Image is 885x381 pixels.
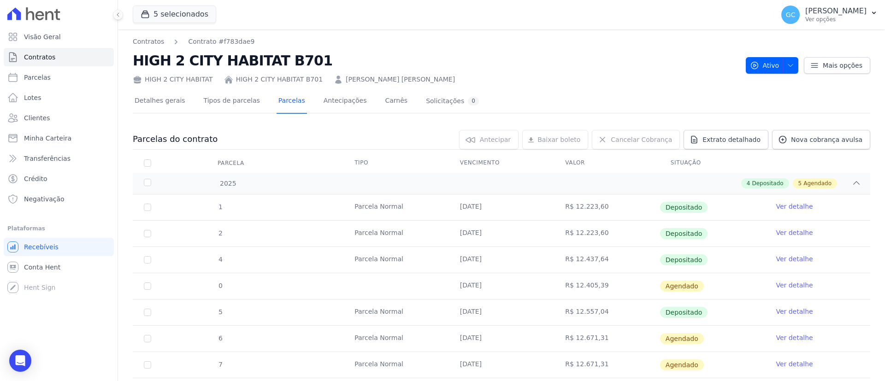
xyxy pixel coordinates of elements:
[7,223,110,234] div: Plataformas
[776,228,813,237] a: Ver detalhe
[449,299,555,325] td: [DATE]
[343,299,449,325] td: Parcela Normal
[144,256,151,264] input: Só é possível selecionar pagamentos em aberto
[343,352,449,378] td: Parcela Normal
[24,194,65,204] span: Negativação
[24,53,55,62] span: Contratos
[202,89,262,114] a: Tipos de parcelas
[144,282,151,290] input: default
[4,28,114,46] a: Visão Geral
[133,37,738,47] nav: Breadcrumb
[144,361,151,369] input: default
[218,308,223,316] span: 5
[188,37,254,47] a: Contrato #f783dae9
[468,97,479,106] div: 0
[449,221,555,246] td: [DATE]
[786,12,796,18] span: GC
[449,326,555,352] td: [DATE]
[24,134,71,143] span: Minha Carteira
[133,89,187,114] a: Detalhes gerais
[774,2,885,28] button: GC [PERSON_NAME] Ver opções
[343,221,449,246] td: Parcela Normal
[218,229,223,237] span: 2
[803,179,832,188] span: Agendado
[776,202,813,211] a: Ver detalhe
[24,32,61,41] span: Visão Geral
[346,75,455,84] a: [PERSON_NAME] [PERSON_NAME]
[660,153,765,173] th: Situação
[805,6,867,16] p: [PERSON_NAME]
[449,153,555,173] th: Vencimento
[4,129,114,147] a: Minha Carteira
[218,256,223,263] span: 4
[133,50,738,71] h2: HIGH 2 CITY HABITAT B701
[24,93,41,102] span: Lotes
[750,57,779,74] span: Ativo
[752,179,783,188] span: Depositado
[24,113,50,123] span: Clientes
[660,307,708,318] span: Depositado
[322,89,369,114] a: Antecipações
[4,238,114,256] a: Recebíveis
[24,73,51,82] span: Parcelas
[133,6,216,23] button: 5 selecionados
[4,48,114,66] a: Contratos
[236,75,323,84] a: HIGH 2 CITY HABITAT B701
[554,326,660,352] td: R$ 12.671,31
[144,204,151,211] input: Só é possível selecionar pagamentos em aberto
[218,282,223,289] span: 0
[4,258,114,276] a: Conta Hent
[804,57,870,74] a: Mais opções
[684,130,768,149] a: Extrato detalhado
[424,89,481,114] a: Solicitações0
[554,153,660,173] th: Valor
[144,309,151,316] input: Só é possível selecionar pagamentos em aberto
[776,307,813,316] a: Ver detalhe
[449,194,555,220] td: [DATE]
[554,194,660,220] td: R$ 12.223,60
[660,202,708,213] span: Depositado
[660,333,704,344] span: Agendado
[206,154,255,172] div: Parcela
[776,333,813,342] a: Ver detalhe
[4,109,114,127] a: Clientes
[449,247,555,273] td: [DATE]
[554,221,660,246] td: R$ 12.223,60
[702,135,761,144] span: Extrato detalhado
[554,247,660,273] td: R$ 12.437,64
[144,335,151,342] input: default
[4,88,114,107] a: Lotes
[660,228,708,239] span: Depositado
[449,273,555,299] td: [DATE]
[4,68,114,87] a: Parcelas
[4,190,114,208] a: Negativação
[805,16,867,23] p: Ver opções
[776,281,813,290] a: Ver detalhe
[24,154,71,163] span: Transferências
[133,75,213,84] div: HIGH 2 CITY HABITAT
[449,352,555,378] td: [DATE]
[24,263,60,272] span: Conta Hent
[218,203,223,211] span: 1
[426,97,479,106] div: Solicitações
[747,179,750,188] span: 4
[133,134,218,145] h3: Parcelas do contrato
[277,89,307,114] a: Parcelas
[343,153,449,173] th: Tipo
[133,37,254,47] nav: Breadcrumb
[660,359,704,370] span: Agendado
[746,57,799,74] button: Ativo
[823,61,862,70] span: Mais opções
[660,281,704,292] span: Agendado
[798,179,802,188] span: 5
[791,135,862,144] span: Nova cobrança avulsa
[776,254,813,264] a: Ver detalhe
[776,359,813,369] a: Ver detalhe
[554,273,660,299] td: R$ 12.405,39
[772,130,870,149] a: Nova cobrança avulsa
[144,230,151,237] input: Só é possível selecionar pagamentos em aberto
[554,352,660,378] td: R$ 12.671,31
[660,254,708,265] span: Depositado
[133,37,164,47] a: Contratos
[343,194,449,220] td: Parcela Normal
